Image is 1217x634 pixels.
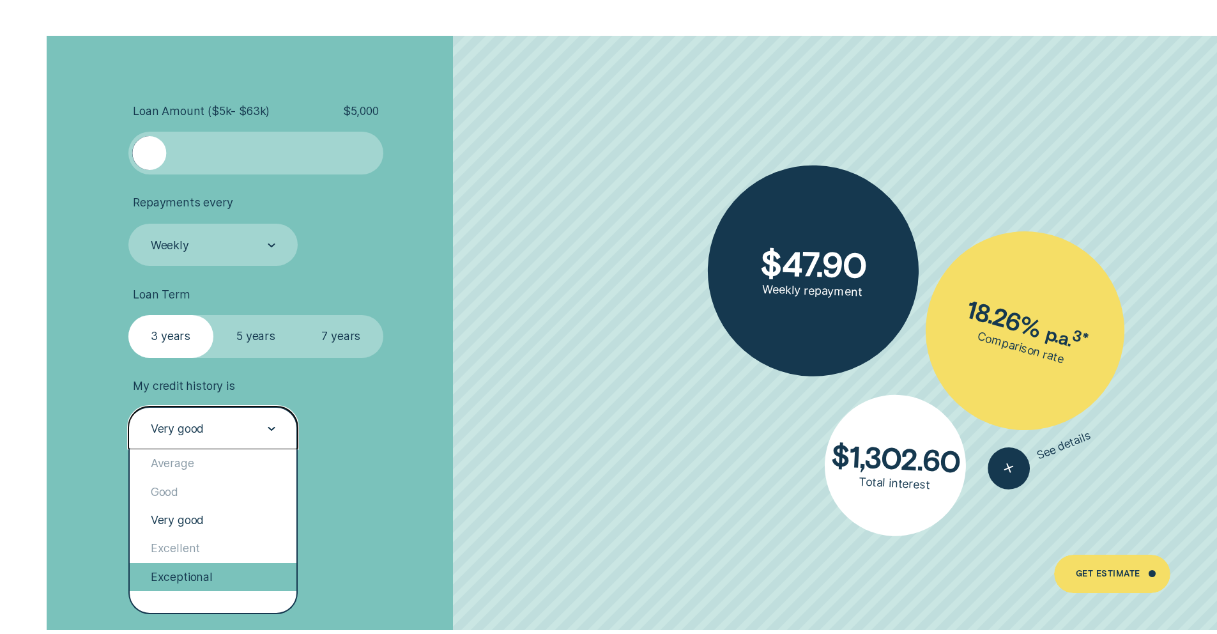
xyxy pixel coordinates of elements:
label: 3 years [128,315,213,358]
span: Loan Term [133,288,190,302]
a: Get Estimate [1054,555,1170,593]
button: See details [981,416,1098,496]
span: Loan Amount ( $5k - $63k ) [133,104,270,118]
span: $ 5,000 [343,104,379,118]
div: Weekly [151,238,189,252]
div: Exceptional [130,563,297,591]
div: Excellent [130,534,297,562]
div: Average [130,449,297,477]
span: My credit history is [133,379,234,393]
label: 7 years [298,315,383,358]
div: Good [130,478,297,506]
div: Very good [151,422,204,436]
span: Repayments every [133,196,233,210]
div: Very good [130,506,297,534]
span: See details [1035,429,1093,463]
label: 5 years [213,315,298,358]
